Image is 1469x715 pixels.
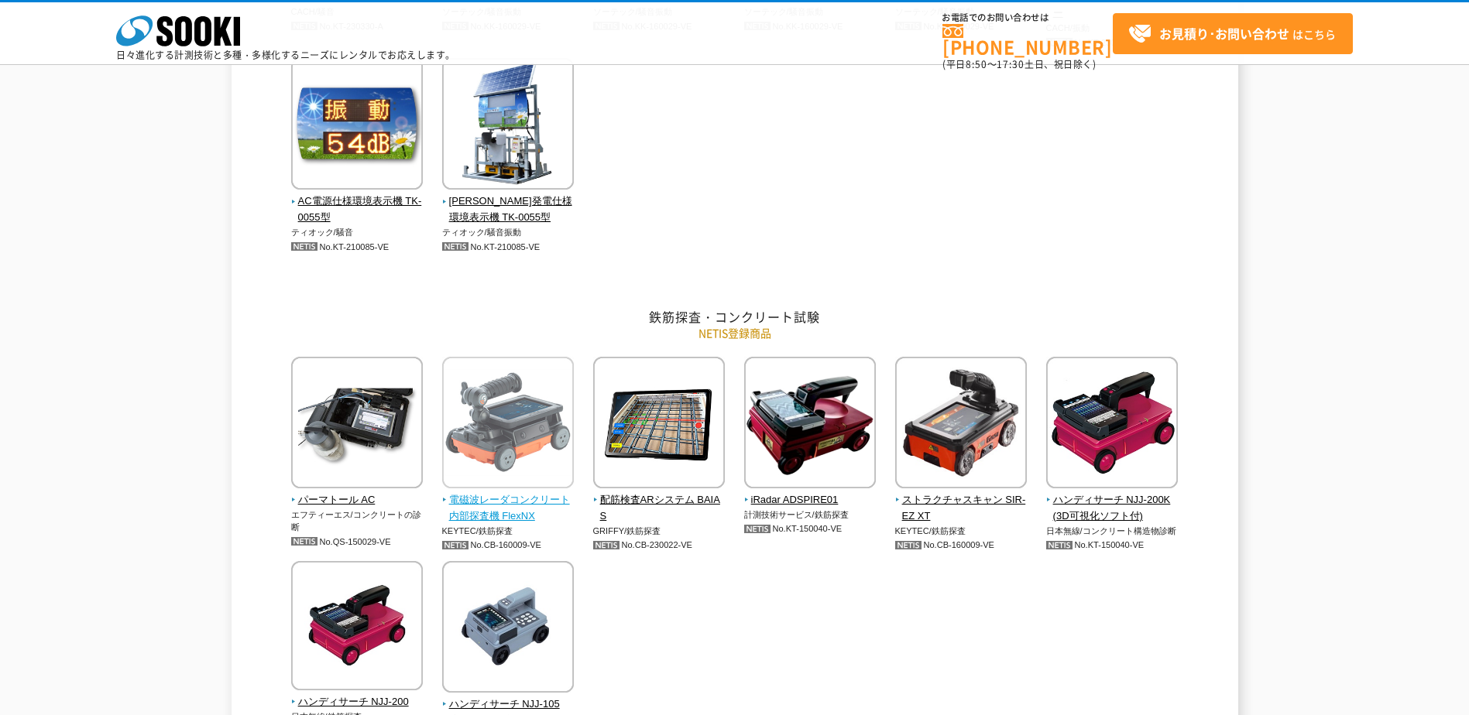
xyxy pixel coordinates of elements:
a: 電磁波レーダコンクリート内部探査機 FlexNX [442,477,575,524]
h2: 鉄筋探査・コンクリート試験 [282,309,1188,325]
p: No.QS-150029-VE [291,534,424,550]
img: 配筋検査ARシステム BAIAS [593,357,725,492]
p: エフティーエス/コンクリートの診断 [291,508,424,534]
a: お見積り･お問い合わせはこちら [1113,13,1353,54]
span: AC電源仕様環境表示機 TK-0055型 [291,193,424,226]
span: ハンディサーチ NJJ-200K(3D可視化ソフト付) [1046,492,1179,525]
p: KEYTEC/鉄筋探査 [442,525,575,538]
span: ストラクチャスキャン SIR-EZ XT [895,492,1028,525]
span: 配筋検査ARシステム BAIAS [593,492,726,525]
img: ハンディサーチ NJJ-200K(3D可視化ソフト付) [1046,357,1178,492]
img: iRadar ADSPIRE01 [744,357,876,492]
p: No.KT-150040-VE [1046,537,1179,553]
p: No.KT-150040-VE [744,521,877,537]
span: 電磁波レーダコンクリート内部探査機 FlexNX [442,492,575,525]
p: GRIFFY/鉄筋探査 [593,525,726,538]
img: ストラクチャスキャン SIR-EZ XT [895,357,1027,492]
a: 配筋検査ARシステム BAIAS [593,477,726,524]
p: 計測技術サービス/鉄筋探査 [744,508,877,522]
img: 太陽光発電仕様環境表示機 TK-0055型 [442,58,574,193]
p: No.CB-160009-VE [895,537,1028,553]
a: パーマトール AC [291,477,424,508]
img: パーマトール AC [291,357,423,492]
p: 日本無線/コンクリート構造物診断 [1046,525,1179,538]
p: KEYTEC/鉄筋探査 [895,525,1028,538]
span: ハンディサーチ NJJ-200 [291,694,424,710]
p: ティオック/騒音 [291,226,424,239]
a: [PHONE_NUMBER] [942,24,1113,56]
span: はこちら [1128,22,1336,46]
img: AC電源仕様環境表示機 TK-0055型 [291,58,423,193]
img: ハンディサーチ NJJ-105 [442,561,574,696]
a: AC電源仕様環境表示機 TK-0055型 [291,180,424,226]
a: ストラクチャスキャン SIR-EZ XT [895,477,1028,524]
a: ハンディサーチ NJJ-200 [291,679,424,710]
p: 日々進化する計測技術と多種・多様化するニーズにレンタルでお応えします。 [116,50,455,60]
p: ティオック/騒音振動 [442,226,575,239]
a: iRadar ADSPIRE01 [744,477,877,508]
span: iRadar ADSPIRE01 [744,492,877,508]
a: [PERSON_NAME]発電仕様環境表示機 TK-0055型 [442,180,575,226]
img: ハンディサーチ NJJ-200 [291,561,423,694]
span: 8:50 [966,57,987,71]
p: No.CB-160009-VE [442,537,575,553]
p: NETIS登録商品 [282,325,1188,341]
strong: お見積り･お問い合わせ [1159,24,1289,43]
span: 17:30 [997,57,1025,71]
img: 電磁波レーダコンクリート内部探査機 FlexNX [442,357,574,492]
span: ハンディサーチ NJJ-105 [442,696,575,713]
span: パーマトール AC [291,492,424,508]
span: (平日 ～ 土日、祝日除く) [942,57,1096,71]
span: [PERSON_NAME]発電仕様環境表示機 TK-0055型 [442,193,575,226]
p: No.KT-210085-VE [442,239,575,255]
p: No.CB-230022-VE [593,537,726,553]
span: お電話でのお問い合わせは [942,13,1113,22]
a: ハンディサーチ NJJ-200K(3D可視化ソフト付) [1046,477,1179,524]
a: ハンディサーチ NJJ-105 [442,682,575,713]
p: No.KT-210085-VE [291,239,424,255]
